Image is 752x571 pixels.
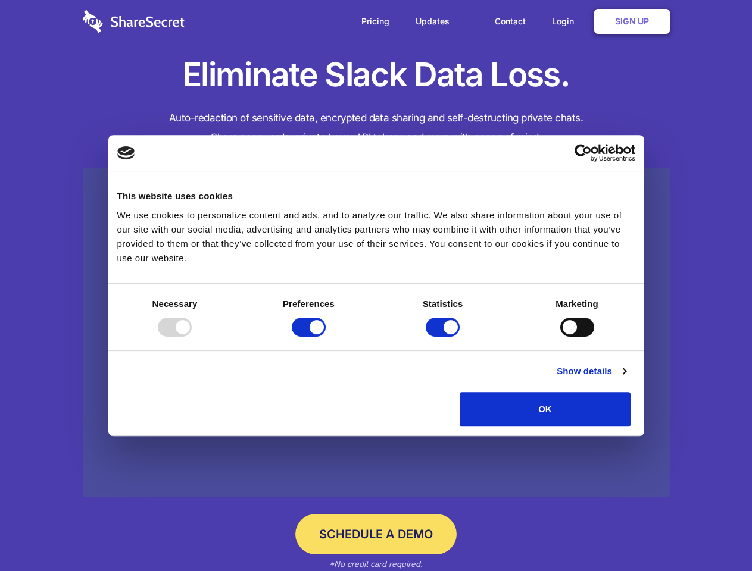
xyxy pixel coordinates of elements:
img: logo [117,146,135,159]
div: This website uses cookies [117,189,635,203]
em: *No credit card required. [329,559,423,569]
a: Schedule a Demo [295,514,457,554]
strong: Marketing [556,299,598,309]
strong: Statistics [423,299,463,309]
img: logo-wordmark-white-trans-d4663122ce5f474addd5e946df7df03e33cb6a1c49d2221995e7729f52c070b2.svg [83,10,185,33]
a: Usercentrics Cookiebot - opens in a new window [531,144,635,162]
h4: Auto-redaction of sensitive data, encrypted data sharing and self-destructing private chats. Shar... [83,108,670,148]
strong: Preferences [283,299,335,309]
strong: Necessary [152,299,198,309]
a: Pricing [350,3,401,40]
button: OK [460,392,631,426]
a: Show details [557,364,626,378]
a: Login [540,3,592,40]
a: Wistia video thumbnail [83,168,670,498]
h1: Eliminate Slack Data Loss. [83,54,670,96]
a: Sign Up [594,9,670,34]
a: Contact [483,3,538,40]
div: We use cookies to personalize content and ads, and to analyze our traffic. We also share informat... [117,208,635,265]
